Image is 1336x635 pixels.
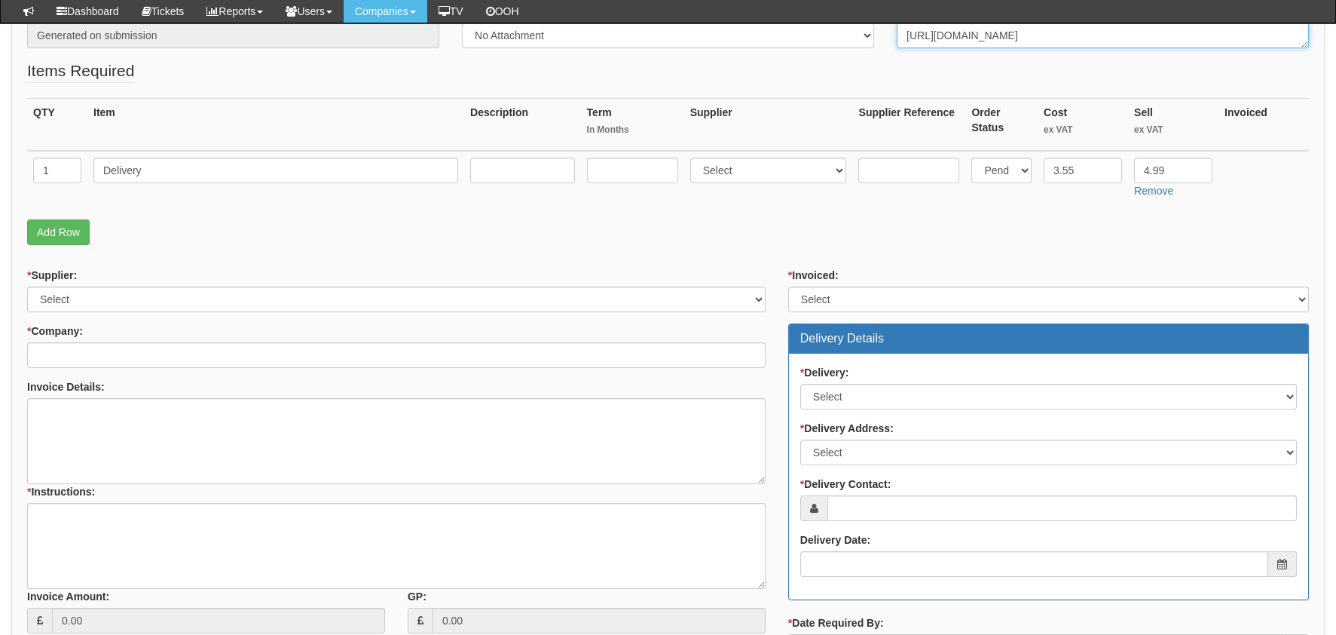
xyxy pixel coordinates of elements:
label: Date Required By: [788,615,884,630]
label: Instructions: [27,484,95,499]
a: Remove [1134,185,1173,197]
label: Delivery: [800,365,849,380]
th: Term [581,98,684,151]
label: Invoiced: [788,268,839,283]
th: Order Status [965,98,1038,151]
th: Supplier [684,98,853,151]
th: Supplier Reference [852,98,965,151]
label: Delivery Address: [800,421,894,436]
h3: Delivery Details [800,332,1297,345]
th: Sell [1128,98,1218,151]
label: Supplier: [27,268,77,283]
label: Invoice Details: [27,379,105,394]
th: Item [87,98,464,151]
a: Add Row [27,219,90,245]
label: Delivery Contact: [800,477,891,492]
label: GP: [408,589,426,604]
th: Cost [1038,98,1128,151]
label: Company: [27,324,83,339]
legend: Items Required [27,60,134,83]
label: Invoice Amount: [27,589,109,604]
th: QTY [27,98,87,151]
label: Delivery Date: [800,532,870,548]
small: In Months [587,124,678,137]
th: Invoiced [1218,98,1309,151]
th: Description [464,98,581,151]
small: ex VAT [1134,124,1212,137]
small: ex VAT [1044,124,1122,137]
